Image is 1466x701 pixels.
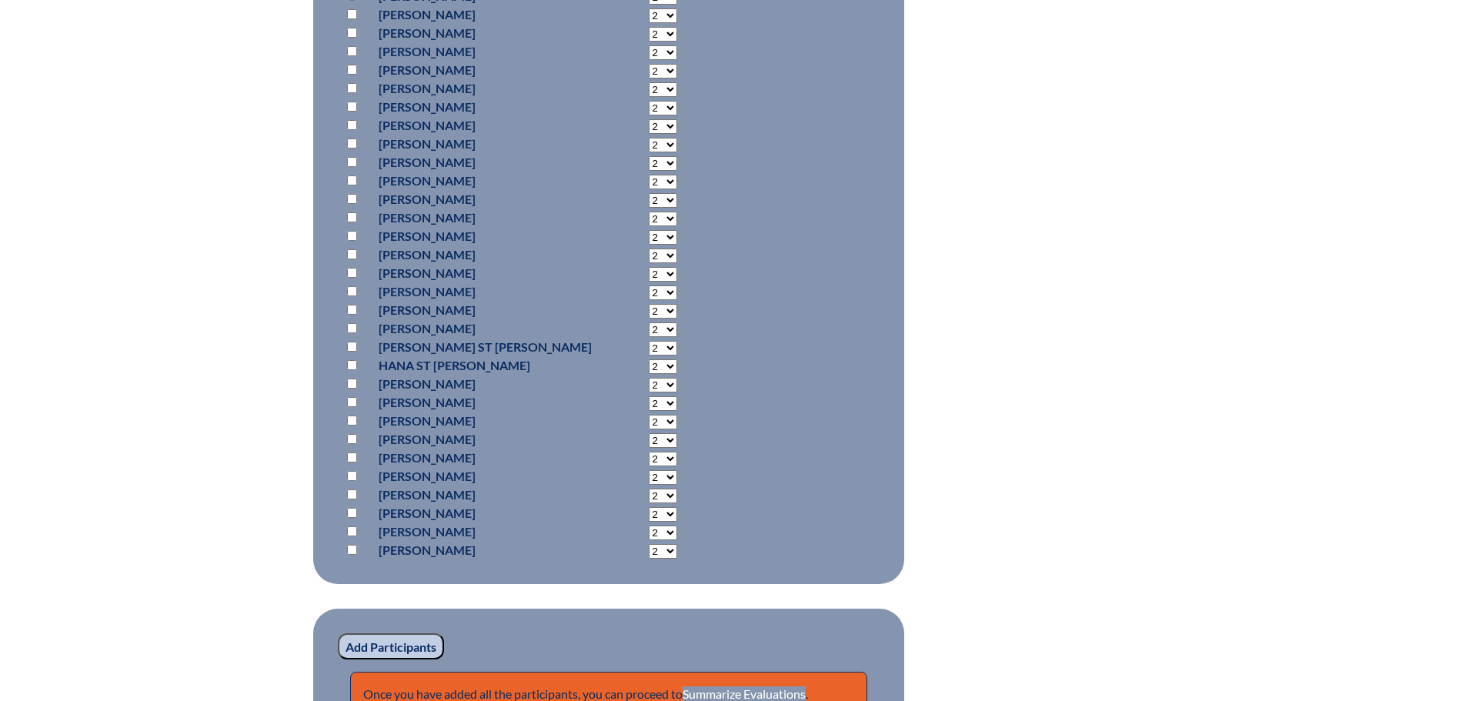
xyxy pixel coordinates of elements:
[338,633,444,659] input: Add Participants
[379,135,592,153] p: [PERSON_NAME]
[379,356,592,375] p: Hana St [PERSON_NAME]
[379,116,592,135] p: [PERSON_NAME]
[379,79,592,98] p: [PERSON_NAME]
[379,5,592,24] p: [PERSON_NAME]
[379,61,592,79] p: [PERSON_NAME]
[379,264,592,282] p: [PERSON_NAME]
[379,227,592,245] p: [PERSON_NAME]
[379,301,592,319] p: [PERSON_NAME]
[379,24,592,42] p: [PERSON_NAME]
[379,486,592,504] p: [PERSON_NAME]
[379,412,592,430] p: [PERSON_NAME]
[379,430,592,449] p: [PERSON_NAME]
[379,467,592,486] p: [PERSON_NAME]
[379,42,592,61] p: [PERSON_NAME]
[379,522,592,541] p: [PERSON_NAME]
[379,393,592,412] p: [PERSON_NAME]
[379,98,592,116] p: [PERSON_NAME]
[379,541,592,559] p: [PERSON_NAME]
[379,172,592,190] p: [PERSON_NAME]
[379,153,592,172] p: [PERSON_NAME]
[379,504,592,522] p: [PERSON_NAME]
[379,282,592,301] p: [PERSON_NAME]
[379,375,592,393] p: [PERSON_NAME]
[379,449,592,467] p: [PERSON_NAME]
[683,686,806,701] a: Summarize Evaluations
[379,209,592,227] p: [PERSON_NAME]
[379,245,592,264] p: [PERSON_NAME]
[379,338,592,356] p: [PERSON_NAME] St [PERSON_NAME]
[379,190,592,209] p: [PERSON_NAME]
[379,319,592,338] p: [PERSON_NAME]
